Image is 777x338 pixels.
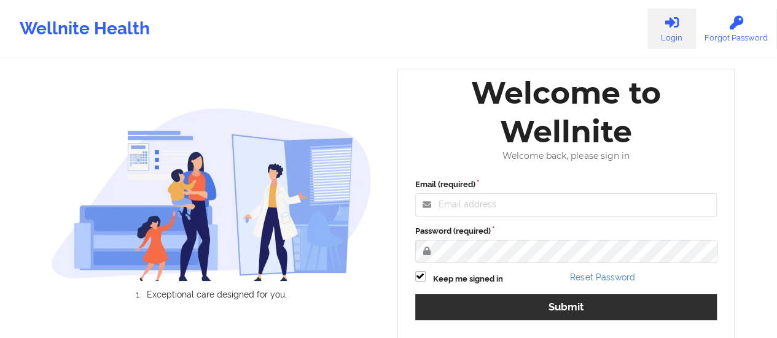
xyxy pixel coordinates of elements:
[62,290,372,299] li: Exceptional care designed for you.
[407,74,726,151] div: Welcome to Wellnite
[415,193,717,217] input: Email address
[695,9,777,49] a: Forgot Password
[415,179,717,191] label: Email (required)
[570,272,634,282] a: Reset Password
[647,9,695,49] a: Login
[415,225,717,237] label: Password (required)
[51,107,372,282] img: wellnite-auth-hero_200.c722682e.png
[433,273,503,285] label: Keep me signed in
[415,294,717,320] button: Submit
[407,151,726,161] div: Welcome back, please sign in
